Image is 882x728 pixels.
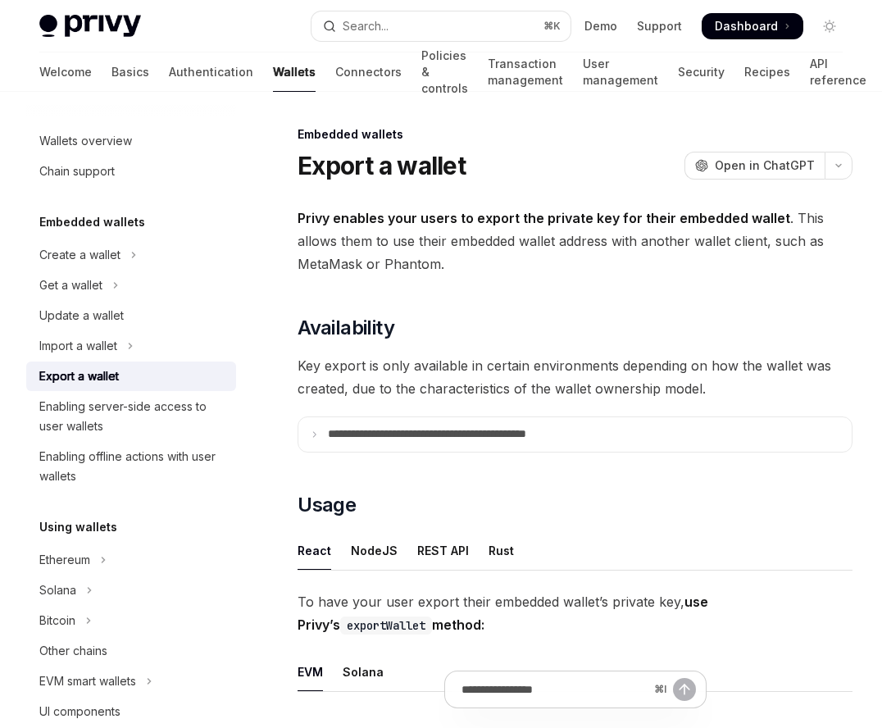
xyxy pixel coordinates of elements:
[810,52,866,92] a: API reference
[816,13,843,39] button: Toggle dark mode
[39,15,141,38] img: light logo
[343,653,384,691] div: Solana
[489,531,514,570] div: Rust
[298,207,852,275] span: . This allows them to use their embedded wallet address with another wallet client, such as MetaM...
[637,18,682,34] a: Support
[298,531,331,570] div: React
[715,18,778,34] span: Dashboard
[340,617,432,635] code: exportWallet
[39,611,75,630] div: Bitcoin
[26,576,236,605] button: Toggle Solana section
[39,397,226,436] div: Enabling server-side access to user wallets
[298,151,466,180] h1: Export a wallet
[39,275,102,295] div: Get a wallet
[39,702,120,721] div: UI components
[39,162,115,181] div: Chain support
[417,531,469,570] div: REST API
[26,331,236,361] button: Toggle Import a wallet section
[298,653,323,691] div: EVM
[169,52,253,92] a: Authentication
[702,13,803,39] a: Dashboard
[39,245,120,265] div: Create a wallet
[26,157,236,186] a: Chain support
[584,18,617,34] a: Demo
[26,271,236,300] button: Toggle Get a wallet section
[26,606,236,635] button: Toggle Bitcoin section
[298,126,852,143] div: Embedded wallets
[298,354,852,400] span: Key export is only available in certain environments depending on how the wallet was created, due...
[421,52,468,92] a: Policies & controls
[678,52,725,92] a: Security
[26,240,236,270] button: Toggle Create a wallet section
[273,52,316,92] a: Wallets
[26,301,236,330] a: Update a wallet
[26,392,236,441] a: Enabling server-side access to user wallets
[744,52,790,92] a: Recipes
[39,447,226,486] div: Enabling offline actions with user wallets
[26,636,236,666] a: Other chains
[39,336,117,356] div: Import a wallet
[311,11,571,41] button: Open search
[39,306,124,325] div: Update a wallet
[298,210,790,226] strong: Privy enables your users to export the private key for their embedded wallet
[335,52,402,92] a: Connectors
[461,671,648,708] input: Ask a question...
[543,20,561,33] span: ⌘ K
[673,678,696,701] button: Send message
[39,580,76,600] div: Solana
[583,52,658,92] a: User management
[111,52,149,92] a: Basics
[39,641,107,661] div: Other chains
[39,550,90,570] div: Ethereum
[488,52,563,92] a: Transaction management
[39,52,92,92] a: Welcome
[298,594,708,633] strong: use Privy’s method:
[26,667,236,696] button: Toggle EVM smart wallets section
[39,517,117,537] h5: Using wallets
[298,315,394,341] span: Availability
[39,131,132,151] div: Wallets overview
[298,492,356,518] span: Usage
[26,545,236,575] button: Toggle Ethereum section
[715,157,815,174] span: Open in ChatGPT
[26,697,236,726] a: UI components
[298,590,852,636] span: To have your user export their embedded wallet’s private key,
[684,152,825,180] button: Open in ChatGPT
[39,671,136,691] div: EVM smart wallets
[39,366,119,386] div: Export a wallet
[343,16,389,36] div: Search...
[39,212,145,232] h5: Embedded wallets
[26,442,236,491] a: Enabling offline actions with user wallets
[26,362,236,391] a: Export a wallet
[26,126,236,156] a: Wallets overview
[351,531,398,570] div: NodeJS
